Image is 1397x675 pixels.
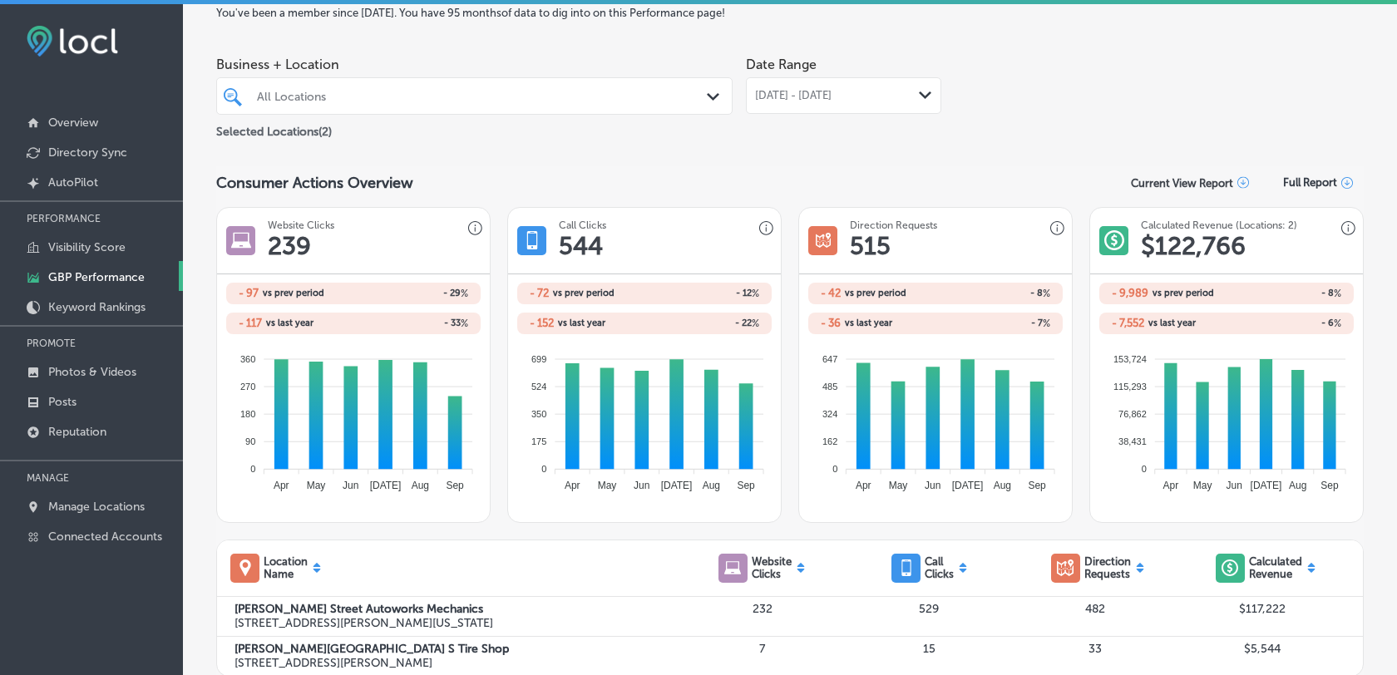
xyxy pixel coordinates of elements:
[661,480,693,491] tspan: [DATE]
[48,175,98,190] p: AutoPilot
[752,318,759,329] span: %
[461,318,468,329] span: %
[845,288,906,298] span: vs prev period
[1153,288,1214,298] span: vs prev period
[274,480,289,491] tspan: Apr
[821,287,841,299] h2: - 42
[531,382,546,392] tspan: 524
[1227,288,1341,299] h2: - 8
[822,353,837,363] tspan: 647
[1112,317,1144,329] h2: - 7,552
[746,57,817,72] label: Date Range
[752,555,792,580] p: Website Clicks
[1012,602,1178,616] p: 482
[822,382,837,392] tspan: 485
[850,219,937,231] h3: Direction Requests
[598,480,617,491] tspan: May
[1179,602,1345,616] p: $117,222
[1141,231,1246,261] h1: $ 122,766
[1029,480,1047,491] tspan: Sep
[644,318,759,329] h2: - 22
[1118,409,1147,419] tspan: 76,862
[216,174,413,192] span: Consumer Actions Overview
[245,436,255,446] tspan: 90
[1113,382,1147,392] tspan: 115,293
[531,436,546,446] tspan: 175
[1289,480,1306,491] tspan: Aug
[822,436,837,446] tspan: 162
[925,555,954,580] p: Call Clicks
[1163,480,1179,491] tspan: Apr
[1043,288,1050,299] span: %
[353,318,468,329] h2: - 33
[216,118,332,139] p: Selected Locations ( 2 )
[48,425,106,439] p: Reputation
[752,288,759,299] span: %
[27,26,118,57] img: fda3e92497d09a02dc62c9cd864e3231.png
[679,642,845,656] p: 7
[845,318,892,328] span: vs last year
[553,288,615,298] span: vs prev period
[1334,318,1341,329] span: %
[48,145,127,160] p: Directory Sync
[1193,480,1212,491] tspan: May
[257,89,708,103] div: All Locations
[250,464,255,474] tspan: 0
[530,317,554,329] h2: - 152
[48,240,126,254] p: Visibility Score
[263,288,324,298] span: vs prev period
[1283,176,1337,189] span: Full Report
[268,219,334,231] h3: Website Clicks
[48,395,77,409] p: Posts
[1118,436,1147,446] tspan: 38,431
[370,480,402,491] tspan: [DATE]
[48,500,145,514] p: Manage Locations
[48,270,145,284] p: GBP Performance
[634,480,649,491] tspan: Jun
[48,116,98,130] p: Overview
[822,409,837,419] tspan: 324
[447,480,465,491] tspan: Sep
[994,480,1011,491] tspan: Aug
[1043,318,1050,329] span: %
[1227,318,1341,329] h2: - 6
[1141,219,1297,231] h3: Calculated Revenue (Locations: 2)
[1320,480,1339,491] tspan: Sep
[239,287,259,299] h2: - 97
[412,480,429,491] tspan: Aug
[266,318,313,328] span: vs last year
[846,642,1012,656] p: 15
[1251,480,1282,491] tspan: [DATE]
[738,480,756,491] tspan: Sep
[558,318,605,328] span: vs last year
[1142,464,1147,474] tspan: 0
[1334,288,1341,299] span: %
[755,89,832,102] span: [DATE] - [DATE]
[832,464,837,474] tspan: 0
[48,530,162,544] p: Connected Accounts
[1179,642,1345,656] p: $5,544
[850,231,891,261] h1: 515
[679,602,845,616] p: 232
[234,642,679,656] label: [PERSON_NAME][GEOGRAPHIC_DATA] S Tire Shop
[541,464,546,474] tspan: 0
[353,288,468,299] h2: - 29
[343,480,358,491] tspan: Jun
[240,409,255,419] tspan: 180
[925,480,940,491] tspan: Jun
[48,365,136,379] p: Photos & Videos
[1113,353,1147,363] tspan: 153,724
[1249,555,1302,580] p: Calculated Revenue
[531,353,546,363] tspan: 699
[1084,555,1131,580] p: Direction Requests
[234,656,679,670] p: [STREET_ADDRESS][PERSON_NAME]
[821,317,841,329] h2: - 36
[856,480,871,491] tspan: Apr
[530,287,549,299] h2: - 72
[935,318,1050,329] h2: - 7
[264,555,308,580] p: Location Name
[240,353,255,363] tspan: 360
[216,57,733,72] span: Business + Location
[644,288,759,299] h2: - 12
[935,288,1050,299] h2: - 8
